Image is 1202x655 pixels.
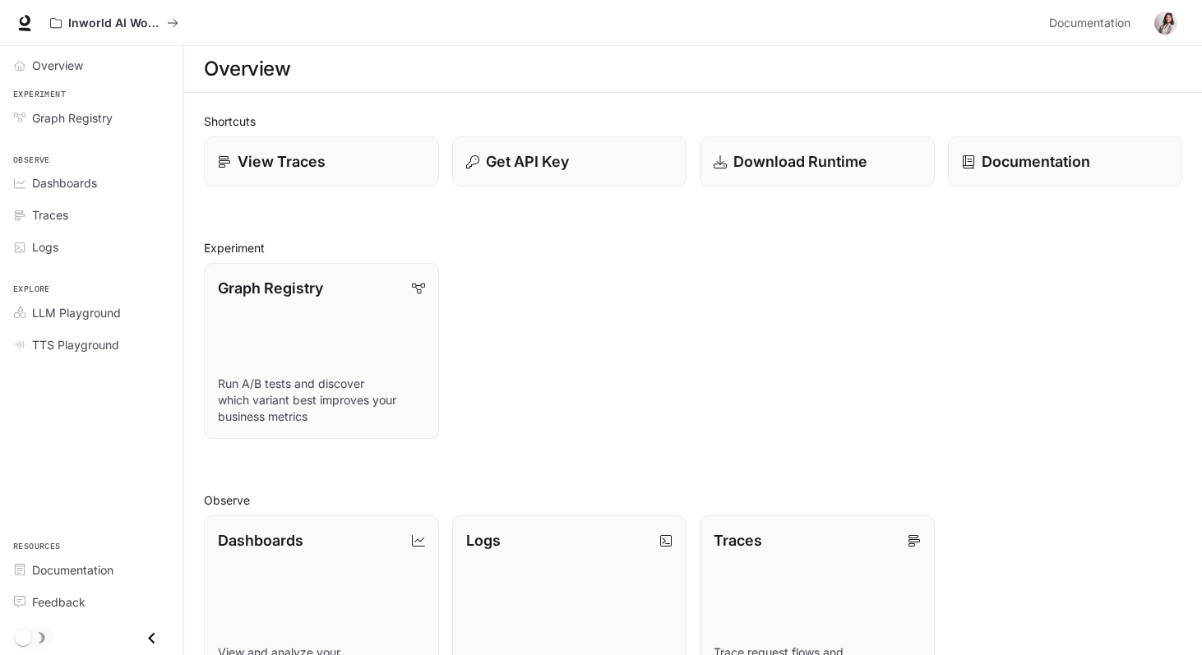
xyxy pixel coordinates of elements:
[204,263,439,439] a: Graph RegistryRun A/B tests and discover which variant best improves your business metrics
[238,150,326,173] p: View Traces
[218,376,425,425] p: Run A/B tests and discover which variant best improves your business metrics
[204,239,1182,256] h2: Experiment
[32,238,58,256] span: Logs
[714,529,762,551] p: Traces
[982,150,1090,173] p: Documentation
[43,7,186,39] button: All workspaces
[7,51,177,80] a: Overview
[204,53,290,85] h1: Overview
[133,621,170,655] button: Close drawer
[7,168,177,197] a: Dashboards
[7,201,177,229] a: Traces
[32,174,97,191] span: Dashboards
[32,206,68,224] span: Traces
[700,136,935,187] a: Download Runtime
[32,109,113,127] span: Graph Registry
[1049,13,1130,34] span: Documentation
[7,298,177,327] a: LLM Playground
[466,529,501,551] p: Logs
[1043,7,1143,39] a: Documentation
[15,628,31,646] span: Dark mode toggle
[7,104,177,132] a: Graph Registry
[948,136,1183,187] a: Documentation
[204,491,1182,509] h2: Observe
[32,57,83,74] span: Overview
[1149,7,1182,39] button: User avatar
[32,304,121,321] span: LLM Playground
[486,150,569,173] p: Get API Key
[733,150,867,173] p: Download Runtime
[1154,12,1177,35] img: User avatar
[218,277,323,299] p: Graph Registry
[32,561,113,579] span: Documentation
[32,336,119,353] span: TTS Playground
[7,588,177,616] a: Feedback
[218,529,303,551] p: Dashboards
[7,556,177,584] a: Documentation
[7,233,177,261] a: Logs
[32,593,86,611] span: Feedback
[204,136,439,187] a: View Traces
[7,330,177,359] a: TTS Playground
[204,113,1182,130] h2: Shortcuts
[68,16,160,30] p: Inworld AI Wonderland
[452,136,687,187] button: Get API Key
